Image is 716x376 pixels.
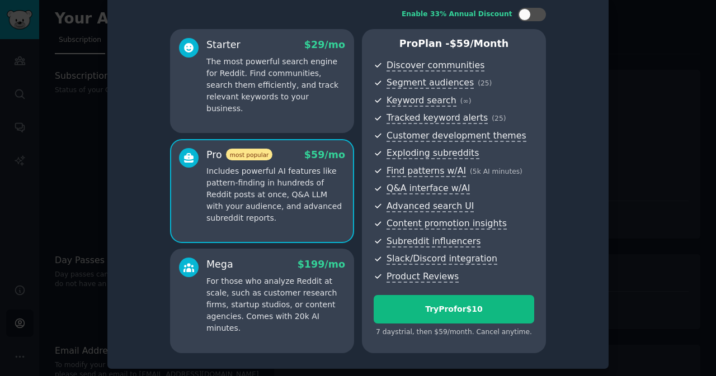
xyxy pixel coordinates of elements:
p: For those who analyze Reddit at scale, such as customer research firms, startup studios, or conte... [206,275,345,334]
span: ( 5k AI minutes ) [470,168,522,175]
button: TryProfor$10 [374,295,534,323]
span: Content promotion insights [387,218,507,230]
div: Mega [206,258,233,272]
span: Find patterns w/AI [387,165,466,177]
p: Pro Plan - [374,37,534,51]
span: ( 25 ) [478,79,492,87]
span: Advanced search UI [387,201,474,212]
span: $ 29 /mo [304,39,345,50]
span: Q&A interface w/AI [387,183,470,194]
span: Discover communities [387,60,484,72]
div: 7 days trial, then $ 59 /month . Cancel anytime. [374,327,534,337]
span: Segment audiences [387,77,474,89]
span: Customer development themes [387,130,526,142]
span: Product Reviews [387,271,459,283]
div: Pro [206,148,272,162]
span: Tracked keyword alerts [387,112,488,124]
span: Exploding subreddits [387,147,479,159]
span: $ 59 /mo [304,149,345,160]
span: Subreddit influencers [387,236,481,248]
span: Slack/Discord integration [387,253,497,265]
div: Enable 33% Annual Discount [402,9,512,20]
div: Try Pro for $10 [374,303,534,315]
p: The most powerful search engine for Reddit. Find communities, search them efficiently, and track ... [206,56,345,115]
span: Keyword search [387,95,456,107]
span: ( 25 ) [492,115,506,122]
span: $ 59 /month [450,38,509,49]
p: Includes powerful AI features like pattern-finding in hundreds of Reddit posts at once, Q&A LLM w... [206,165,345,224]
span: most popular [226,149,273,160]
div: Starter [206,38,241,52]
span: ( ∞ ) [460,97,472,105]
span: $ 199 /mo [298,259,345,270]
